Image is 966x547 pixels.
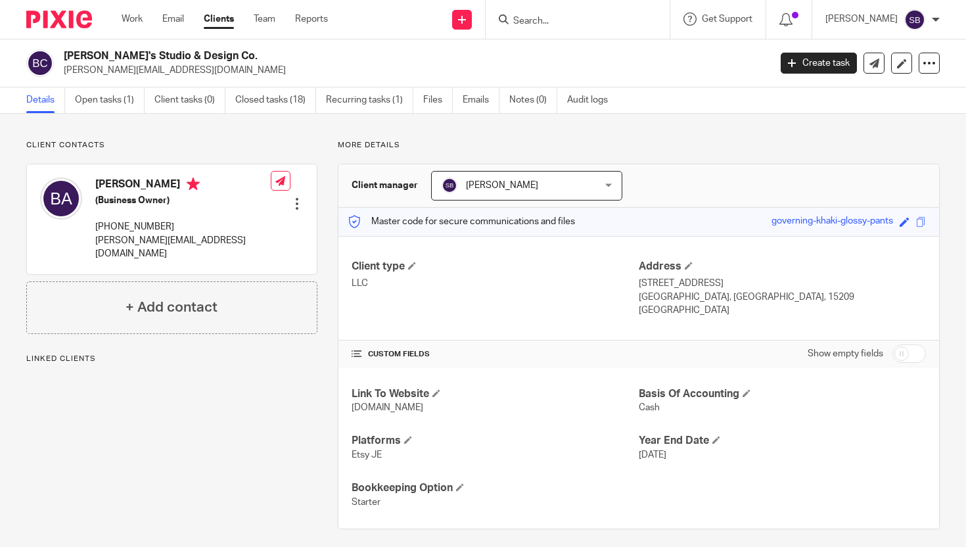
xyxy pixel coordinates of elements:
[352,498,380,507] span: Starter
[40,178,82,220] img: svg%3E
[352,387,639,401] h4: Link To Website
[639,304,926,317] p: [GEOGRAPHIC_DATA]
[639,387,926,401] h4: Basis Of Accounting
[235,87,316,113] a: Closed tasks (18)
[352,179,418,192] h3: Client manager
[64,64,761,77] p: [PERSON_NAME][EMAIL_ADDRESS][DOMAIN_NAME]
[295,12,328,26] a: Reports
[567,87,618,113] a: Audit logs
[348,215,575,228] p: Master code for secure communications and files
[352,403,423,412] span: [DOMAIN_NAME]
[122,12,143,26] a: Work
[338,140,940,151] p: More details
[126,297,218,318] h4: + Add contact
[466,181,538,190] span: [PERSON_NAME]
[95,220,271,233] p: [PHONE_NUMBER]
[639,277,926,290] p: [STREET_ADDRESS]
[254,12,275,26] a: Team
[187,178,200,191] i: Primary
[204,12,234,26] a: Clients
[639,403,660,412] span: Cash
[781,53,857,74] a: Create task
[75,87,145,113] a: Open tasks (1)
[352,260,639,273] h4: Client type
[64,49,622,63] h2: [PERSON_NAME]'s Studio & Design Co.
[352,349,639,360] h4: CUSTOM FIELDS
[352,481,639,495] h4: Bookkeeping Option
[639,450,666,460] span: [DATE]
[352,434,639,448] h4: Platforms
[639,291,926,304] p: [GEOGRAPHIC_DATA], [GEOGRAPHIC_DATA], 15209
[26,11,92,28] img: Pixie
[639,260,926,273] h4: Address
[154,87,225,113] a: Client tasks (0)
[326,87,413,113] a: Recurring tasks (1)
[808,347,883,360] label: Show empty fields
[352,450,382,460] span: Etsy JE
[639,434,926,448] h4: Year End Date
[423,87,453,113] a: Files
[702,14,752,24] span: Get Support
[26,354,317,364] p: Linked clients
[162,12,184,26] a: Email
[352,277,639,290] p: LLC
[95,234,271,261] p: [PERSON_NAME][EMAIL_ADDRESS][DOMAIN_NAME]
[26,87,65,113] a: Details
[825,12,898,26] p: [PERSON_NAME]
[26,49,54,77] img: svg%3E
[771,214,893,229] div: governing-khaki-glossy-pants
[26,140,317,151] p: Client contacts
[95,178,271,194] h4: [PERSON_NAME]
[442,178,457,193] img: svg%3E
[95,194,271,207] h5: (Business Owner)
[509,87,557,113] a: Notes (0)
[463,87,499,113] a: Emails
[512,16,630,28] input: Search
[904,9,925,30] img: svg%3E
